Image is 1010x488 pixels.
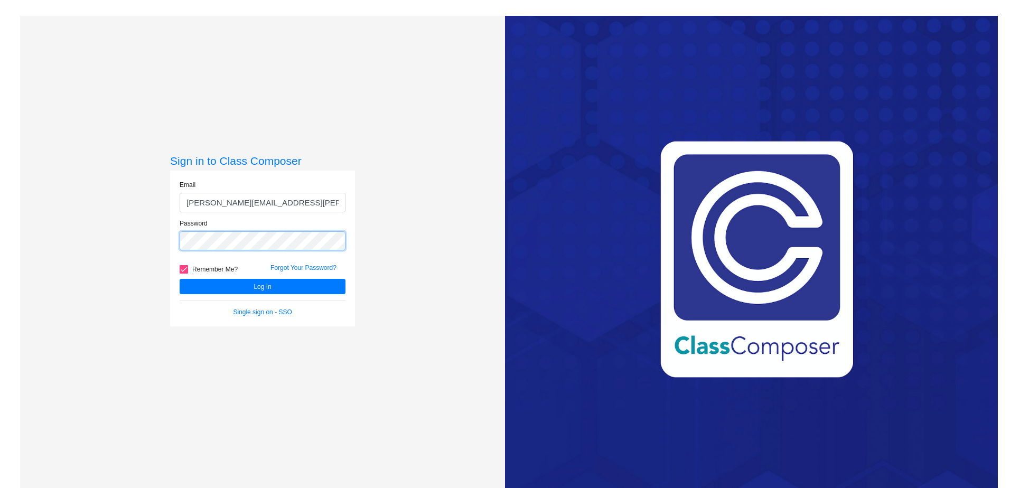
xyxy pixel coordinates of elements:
label: Email [180,180,195,190]
label: Password [180,219,208,228]
h3: Sign in to Class Composer [170,154,355,167]
a: Forgot Your Password? [270,264,336,271]
button: Log In [180,279,345,294]
a: Single sign on - SSO [233,308,292,316]
span: Remember Me? [192,263,238,276]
